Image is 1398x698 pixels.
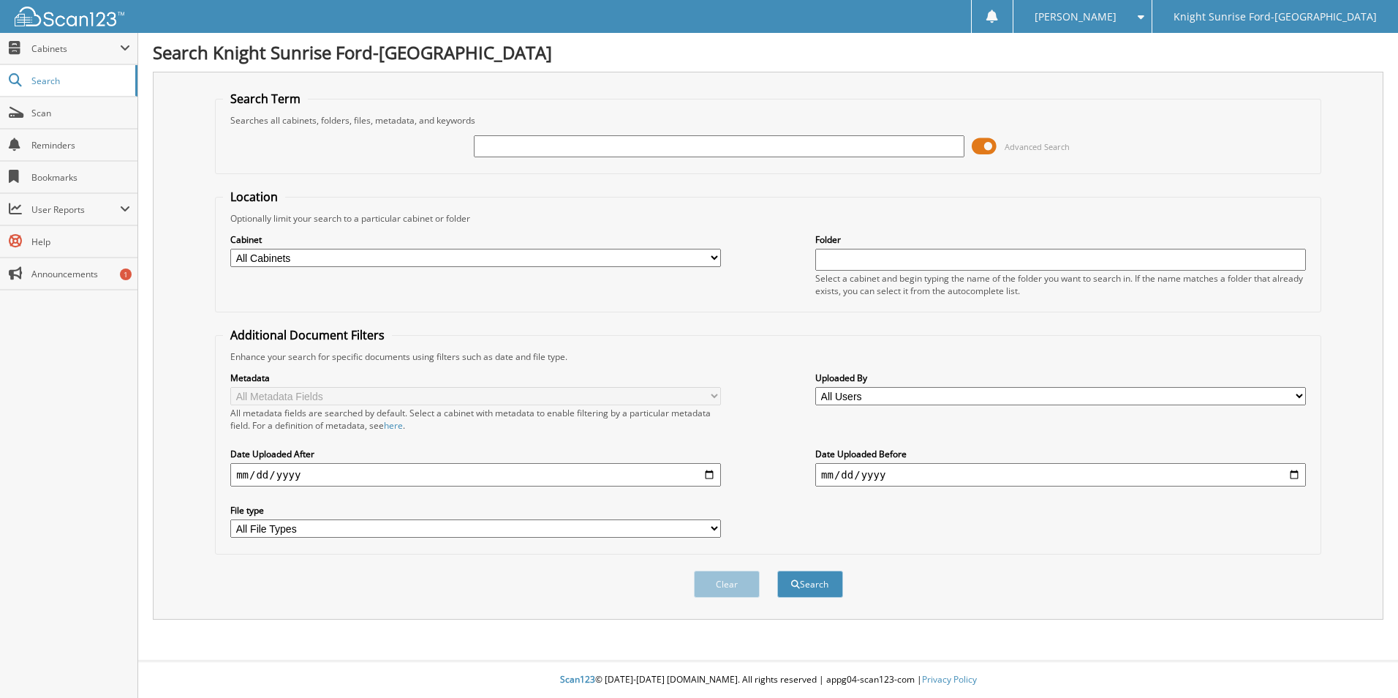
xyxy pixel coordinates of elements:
span: Knight Sunrise Ford-[GEOGRAPHIC_DATA] [1174,12,1377,21]
span: Scan123 [560,673,595,686]
div: 1 [120,269,132,280]
span: User Reports [31,203,120,216]
span: Reminders [31,139,130,151]
legend: Additional Document Filters [223,327,392,343]
span: Search [31,75,128,87]
label: Folder [815,233,1306,246]
legend: Search Term [223,91,308,107]
label: Cabinet [230,233,721,246]
span: Cabinets [31,42,120,55]
a: Privacy Policy [922,673,977,686]
label: Date Uploaded Before [815,448,1306,460]
span: Bookmarks [31,171,130,184]
div: Searches all cabinets, folders, files, metadata, and keywords [223,114,1313,127]
a: here [384,419,403,432]
h1: Search Knight Sunrise Ford-[GEOGRAPHIC_DATA] [153,40,1383,64]
label: Date Uploaded After [230,448,721,460]
input: start [230,463,721,487]
div: Optionally limit your search to a particular cabinet or folder [223,212,1313,225]
div: All metadata fields are searched by default. Select a cabinet with metadata to enable filtering b... [230,407,721,432]
div: © [DATE]-[DATE] [DOMAIN_NAME]. All rights reserved | appg04-scan123-com | [138,662,1398,698]
span: Help [31,236,130,248]
span: Scan [31,107,130,119]
span: [PERSON_NAME] [1035,12,1116,21]
img: scan123-logo-white.svg [15,7,124,26]
span: Advanced Search [1005,141,1070,152]
label: File type [230,504,721,517]
label: Metadata [230,372,721,384]
button: Clear [694,571,760,598]
button: Search [777,571,843,598]
div: Select a cabinet and begin typing the name of the folder you want to search in. If the name match... [815,272,1306,297]
input: end [815,463,1306,487]
span: Announcements [31,268,130,280]
label: Uploaded By [815,372,1306,384]
legend: Location [223,189,285,205]
div: Enhance your search for specific documents using filters such as date and file type. [223,350,1313,363]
